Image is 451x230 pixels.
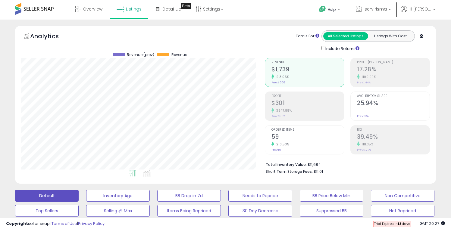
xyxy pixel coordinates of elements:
[271,148,281,152] small: Prev: 19
[374,221,410,226] span: Trial Expires in days
[274,142,289,147] small: 210.53%
[357,81,371,84] small: Prev: 1.44%
[266,162,307,167] b: Total Inventory Value:
[181,3,191,9] div: Tooltip anchor
[266,160,425,168] li: $11,684
[171,53,187,57] span: Revenue
[364,6,387,12] span: Iservirisma
[357,100,430,108] h2: 25.94%
[6,221,105,227] div: seller snap | |
[157,205,221,217] button: Items Being Repriced
[371,205,434,217] button: Not Repriced
[157,190,221,202] button: BB Drop in 7d
[300,190,363,202] button: BB Price Below Min
[420,221,445,226] span: 2025-10-7 20:27 GMT
[162,6,181,12] span: DataHub
[126,6,142,12] span: Listings
[271,95,344,98] span: Profit
[357,133,430,141] h2: 39.49%
[271,100,344,108] h2: $301
[357,66,430,74] h2: 17.28%
[271,81,285,84] small: Prev: $556
[52,221,77,226] a: Terms of Use
[323,32,368,40] button: All Selected Listings
[296,33,319,39] div: Totals For
[360,142,373,147] small: 1111.35%
[328,7,336,12] span: Help
[15,205,79,217] button: Top Sellers
[271,61,344,64] span: Revenue
[357,148,371,152] small: Prev: 3.26%
[357,114,369,118] small: Prev: N/A
[15,190,79,202] button: Default
[274,75,289,79] small: 213.05%
[398,221,402,226] b: 13
[228,205,292,217] button: 30 Day Decrease
[357,128,430,132] span: ROI
[401,6,435,20] a: Hi [PERSON_NAME]
[78,221,105,226] a: Privacy Policy
[409,6,431,12] span: Hi [PERSON_NAME]
[271,128,344,132] span: Ordered Items
[271,114,285,118] small: Prev: $8.02
[30,32,70,42] h5: Analytics
[300,205,363,217] button: Suppressed BB
[6,221,28,226] strong: Copyright
[83,6,102,12] span: Overview
[357,95,430,98] span: Avg. Buybox Share
[86,190,150,202] button: Inventory Age
[319,5,326,13] i: Get Help
[317,45,367,52] div: Include Returns
[228,190,292,202] button: Needs to Reprice
[314,169,323,174] span: $11.01
[371,190,434,202] button: Non Competitive
[271,66,344,74] h2: $1,739
[86,205,150,217] button: Selling @ Max
[314,1,346,20] a: Help
[274,108,292,113] small: 3647.88%
[127,53,154,57] span: Revenue (prev)
[357,61,430,64] span: Profit [PERSON_NAME]
[271,133,344,141] h2: 59
[360,75,376,79] small: 1100.00%
[266,169,313,174] b: Short Term Storage Fees:
[368,32,413,40] button: Listings With Cost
